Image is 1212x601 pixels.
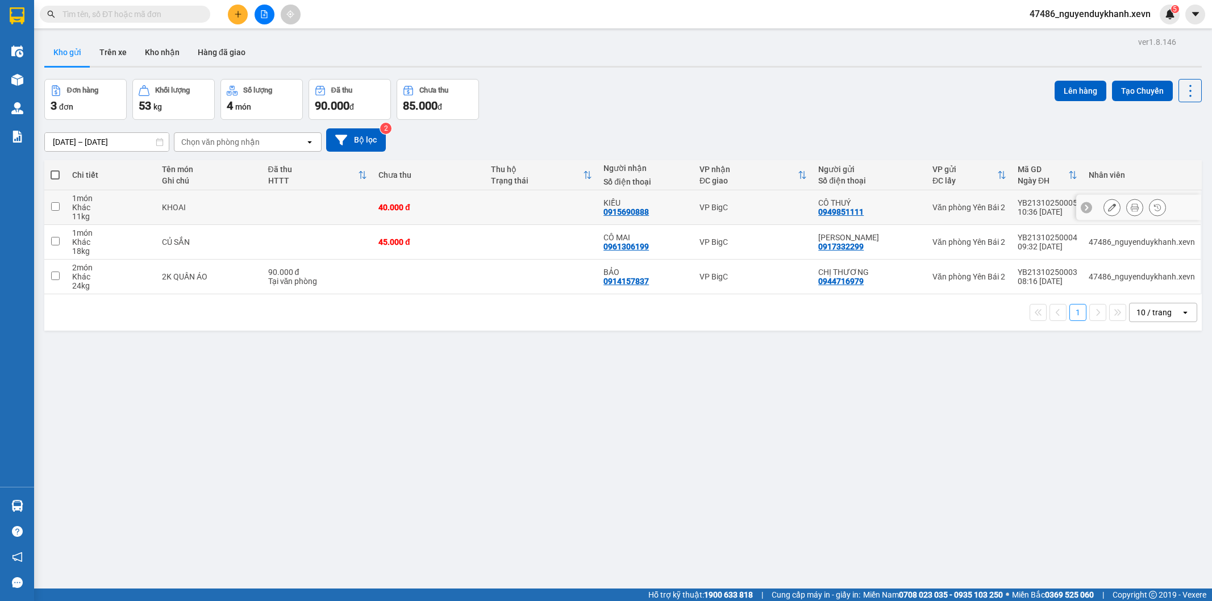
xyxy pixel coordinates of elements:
strong: 0369 525 060 [1045,590,1094,599]
button: file-add [255,5,274,24]
div: Sửa đơn hàng [1103,199,1121,216]
span: 53 [139,99,151,112]
span: 85.000 [403,99,438,112]
div: 10 / trang [1136,307,1172,318]
span: notification [12,552,23,562]
div: Tên món [162,165,257,174]
div: Khác [72,272,151,281]
div: Khối lượng [155,86,190,94]
span: món [235,102,251,111]
div: ĐC giao [699,176,798,185]
th: Toggle SortBy [485,160,598,190]
strong: 0708 023 035 - 0935 103 250 [899,590,1003,599]
span: 4 [227,99,233,112]
button: Tạo Chuyến [1112,81,1173,101]
div: YB21310250004 [1018,233,1077,242]
div: 0914157837 [603,277,649,286]
th: Toggle SortBy [694,160,813,190]
button: Kho nhận [136,39,189,66]
div: 2K QUẦN ÁO [162,272,257,281]
div: 45.000 đ [378,237,480,247]
button: Lên hàng [1055,81,1106,101]
span: question-circle [12,526,23,537]
th: Toggle SortBy [263,160,373,190]
div: 90.000 đ [268,268,367,277]
div: Văn phòng Yên Bái 2 [932,203,1006,212]
div: Người gửi [818,165,921,174]
span: Hỗ trợ kỹ thuật: [648,589,753,601]
div: 47486_nguyenduykhanh.xevn [1089,237,1195,247]
div: YB21310250003 [1018,268,1077,277]
div: Đã thu [268,165,358,174]
div: Ngày ĐH [1018,176,1068,185]
div: Chưa thu [378,170,480,180]
div: 2 món [72,263,151,272]
input: Tìm tên, số ĐT hoặc mã đơn [63,8,197,20]
span: aim [286,10,294,18]
th: Toggle SortBy [927,160,1012,190]
span: | [761,589,763,601]
img: warehouse-icon [11,102,23,114]
button: Kho gửi [44,39,90,66]
span: Miền Nam [863,589,1003,601]
div: Số điện thoại [603,177,688,186]
div: CỦ SẮN [162,237,257,247]
div: Văn phòng Yên Bái 2 [932,272,1006,281]
div: CÔ MAI [603,233,688,242]
img: icon-new-feature [1165,9,1175,19]
div: CHỊ THƯƠNG [818,268,921,277]
button: aim [281,5,301,24]
div: 1 món [72,228,151,237]
button: Bộ lọc [326,128,386,152]
th: Toggle SortBy [1012,160,1083,190]
div: 1 món [72,194,151,203]
svg: open [1181,308,1190,317]
div: 10:36 [DATE] [1018,207,1077,216]
div: 09:32 [DATE] [1018,242,1077,251]
div: Ghi chú [162,176,257,185]
div: Chi tiết [72,170,151,180]
div: BẢO [603,268,688,277]
span: 47486_nguyenduykhanh.xevn [1021,7,1160,21]
div: CÔ THUÝ [818,198,921,207]
div: YB21310250005 [1018,198,1077,207]
button: Trên xe [90,39,136,66]
span: 3 [51,99,57,112]
div: Đơn hàng [67,86,98,94]
div: NGUYỄN THỊ PHƯƠNG ĐIỆP [818,233,921,242]
img: warehouse-icon [11,500,23,512]
div: 18 kg [72,247,151,256]
span: ⚪️ [1006,592,1009,597]
span: plus [234,10,242,18]
div: Đã thu [331,86,352,94]
div: Chọn văn phòng nhận [181,136,260,148]
div: 0915690888 [603,207,649,216]
svg: open [305,137,314,147]
div: 47486_nguyenduykhanh.xevn [1089,272,1195,281]
span: 5 [1173,5,1177,13]
div: 08:16 [DATE] [1018,277,1077,286]
button: Chưa thu85.000đ [397,79,479,120]
div: Chưa thu [419,86,448,94]
sup: 5 [1171,5,1179,13]
button: Khối lượng53kg [132,79,215,120]
sup: 2 [380,123,391,134]
div: Số điện thoại [818,176,921,185]
div: VP gửi [932,165,997,174]
div: Trạng thái [491,176,583,185]
div: 0961306199 [603,242,649,251]
span: copyright [1149,591,1157,599]
span: caret-down [1190,9,1201,19]
img: warehouse-icon [11,45,23,57]
span: | [1102,589,1104,601]
div: Nhân viên [1089,170,1195,180]
button: Hàng đã giao [189,39,255,66]
span: đ [438,102,442,111]
div: Khác [72,237,151,247]
div: VP BigC [699,237,807,247]
input: Select a date range. [45,133,169,151]
strong: 1900 633 818 [704,590,753,599]
span: Cung cấp máy in - giấy in: [772,589,860,601]
div: Thu hộ [491,165,583,174]
span: đ [349,102,354,111]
